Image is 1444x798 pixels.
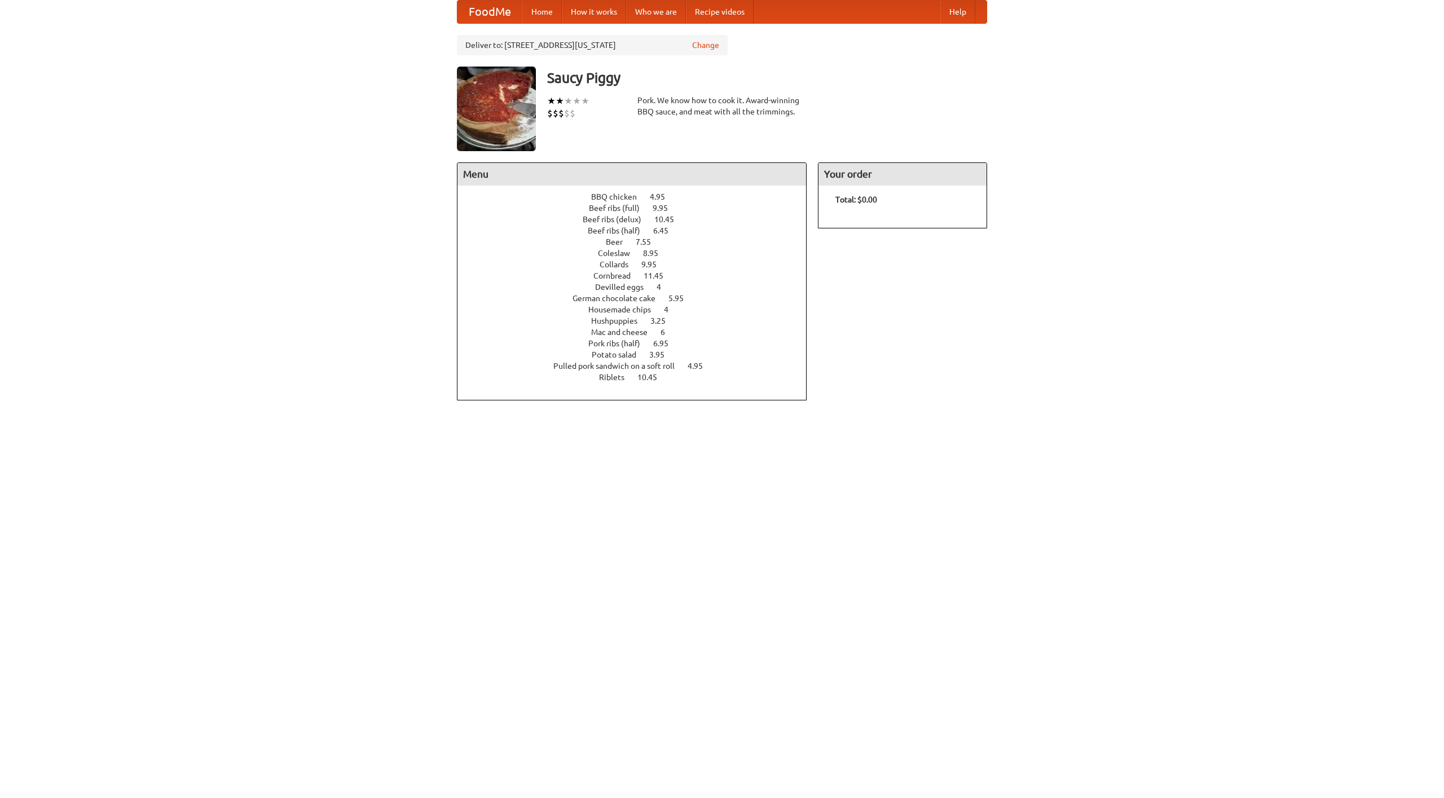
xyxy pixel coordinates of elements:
span: 3.95 [649,350,676,359]
span: Beef ribs (delux) [583,215,653,224]
b: Total: $0.00 [835,195,877,204]
span: 4.95 [688,361,714,371]
li: ★ [564,95,573,107]
span: Beer [606,237,634,246]
li: ★ [573,95,581,107]
span: Coleslaw [598,249,641,258]
a: Who we are [626,1,686,23]
span: Cornbread [593,271,642,280]
span: 9.95 [653,204,679,213]
a: Cornbread 11.45 [593,271,684,280]
h3: Saucy Piggy [547,67,987,89]
a: FoodMe [457,1,522,23]
span: 4.95 [650,192,676,201]
a: Home [522,1,562,23]
span: BBQ chicken [591,192,648,201]
a: Potato salad 3.95 [592,350,685,359]
li: $ [564,107,570,120]
span: 5.95 [668,294,695,303]
a: German chocolate cake 5.95 [573,294,705,303]
span: 8.95 [643,249,670,258]
a: Pulled pork sandwich on a soft roll 4.95 [553,361,724,371]
a: BBQ chicken 4.95 [591,192,686,201]
a: Mac and cheese 6 [591,328,686,337]
a: Collards 9.95 [600,260,677,269]
span: Devilled eggs [595,283,655,292]
span: Housemade chips [588,305,662,314]
span: Collards [600,260,640,269]
a: Hushpuppies 3.25 [591,316,686,325]
span: 6.95 [653,339,680,348]
div: Deliver to: [STREET_ADDRESS][US_STATE] [457,35,728,55]
a: Beef ribs (delux) 10.45 [583,215,695,224]
li: $ [570,107,575,120]
span: Pulled pork sandwich on a soft roll [553,361,686,371]
li: ★ [547,95,556,107]
a: Riblets 10.45 [599,373,678,382]
span: 10.45 [654,215,685,224]
a: Beef ribs (full) 9.95 [589,204,689,213]
a: Devilled eggs 4 [595,283,682,292]
a: Beef ribs (half) 6.45 [588,226,689,235]
span: German chocolate cake [573,294,667,303]
a: Housemade chips 4 [588,305,689,314]
span: 6 [661,328,676,337]
span: Hushpuppies [591,316,649,325]
span: Potato salad [592,350,648,359]
a: Beer 7.55 [606,237,672,246]
span: Beef ribs (half) [588,226,651,235]
li: ★ [556,95,564,107]
a: Pork ribs (half) 6.95 [588,339,689,348]
a: How it works [562,1,626,23]
span: 4 [664,305,680,314]
a: Help [940,1,975,23]
span: 6.45 [653,226,680,235]
a: Recipe videos [686,1,754,23]
a: Coleslaw 8.95 [598,249,679,258]
span: 4 [657,283,672,292]
img: angular.jpg [457,67,536,151]
span: Mac and cheese [591,328,659,337]
span: Riblets [599,373,636,382]
li: ★ [581,95,589,107]
span: 3.25 [650,316,677,325]
span: 11.45 [644,271,675,280]
li: $ [547,107,553,120]
span: 7.55 [636,237,662,246]
span: 9.95 [641,260,668,269]
h4: Your order [818,163,987,186]
span: Beef ribs (full) [589,204,651,213]
a: Change [692,39,719,51]
li: $ [553,107,558,120]
span: 10.45 [637,373,668,382]
h4: Menu [457,163,806,186]
div: Pork. We know how to cook it. Award-winning BBQ sauce, and meat with all the trimmings. [637,95,807,117]
span: Pork ribs (half) [588,339,651,348]
li: $ [558,107,564,120]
